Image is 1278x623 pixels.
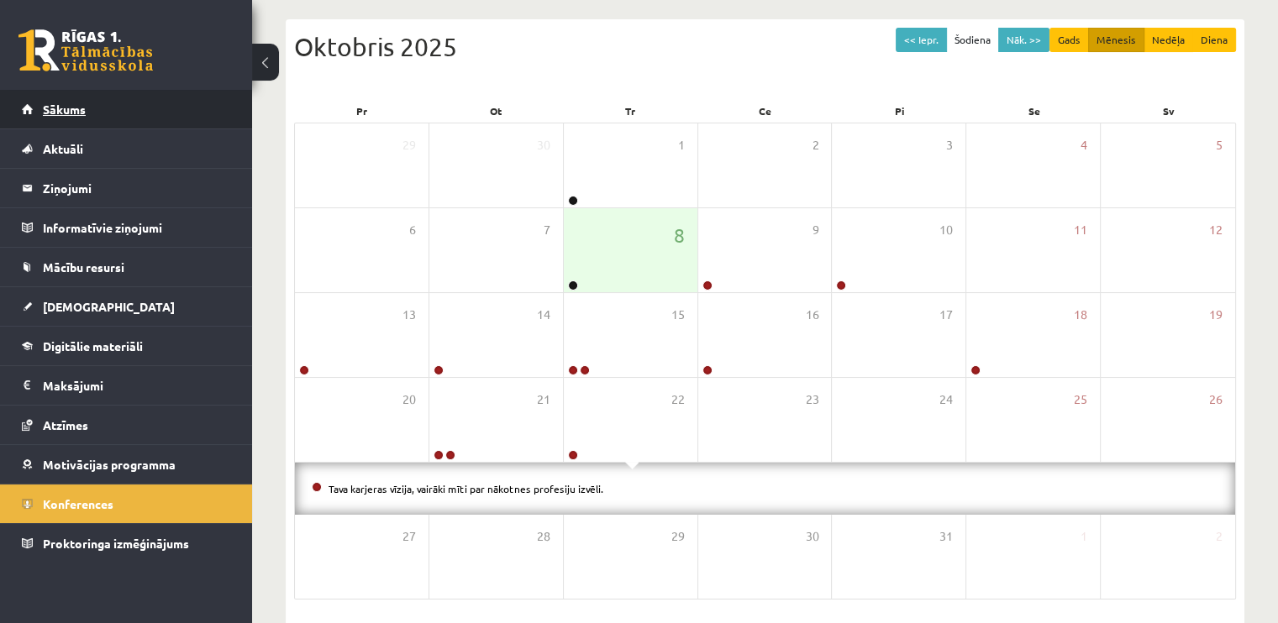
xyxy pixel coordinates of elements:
[967,99,1102,123] div: Se
[671,390,685,409] span: 22
[402,306,416,324] span: 13
[22,524,231,563] a: Proktoringa izmēģinājums
[43,102,86,117] span: Sākums
[998,28,1049,52] button: Nāk. >>
[22,90,231,128] a: Sākums
[805,390,818,409] span: 23
[22,484,231,523] a: Konferences
[833,99,967,123] div: Pi
[1192,28,1236,52] button: Diena
[671,527,685,546] span: 29
[1074,306,1087,324] span: 18
[896,28,947,52] button: << Iepr.
[43,141,83,156] span: Aktuāli
[22,287,231,326] a: [DEMOGRAPHIC_DATA]
[1216,136,1223,154] span: 5
[329,482,603,495] a: Tava karjeras vīzija, vairāki mīti par nākotnes profesiju izvēli.
[1081,136,1087,154] span: 4
[22,248,231,286] a: Mācību resursi
[22,129,231,168] a: Aktuāli
[22,327,231,365] a: Digitālie materiāli
[43,338,143,353] span: Digitālie materiāli
[402,390,416,409] span: 20
[1102,99,1236,123] div: Sv
[43,536,189,551] span: Proktoringa izmēģinājums
[294,99,429,123] div: Pr
[18,29,153,71] a: Rīgas 1. Tālmācības vidusskola
[294,28,1236,65] div: Oktobris 2025
[43,496,113,511] span: Konferences
[43,208,231,247] legend: Informatīvie ziņojumi
[1144,28,1193,52] button: Nedēļa
[939,306,953,324] span: 17
[678,136,685,154] span: 1
[1074,390,1087,409] span: 25
[563,99,697,123] div: Tr
[402,527,416,546] span: 27
[946,136,953,154] span: 3
[939,527,953,546] span: 31
[1209,306,1223,324] span: 19
[1081,527,1087,546] span: 1
[43,259,124,275] span: Mācību resursi
[43,457,176,472] span: Motivācijas programma
[1209,390,1223,409] span: 26
[544,221,550,239] span: 7
[22,366,231,405] a: Maksājumi
[43,299,175,314] span: [DEMOGRAPHIC_DATA]
[812,221,818,239] span: 9
[22,169,231,207] a: Ziņojumi
[674,221,685,249] span: 8
[22,406,231,444] a: Atzīmes
[805,306,818,324] span: 16
[429,99,563,123] div: Ot
[537,527,550,546] span: 28
[43,366,231,405] legend: Maksājumi
[805,527,818,546] span: 30
[22,445,231,484] a: Motivācijas programma
[1088,28,1144,52] button: Mēnesis
[939,390,953,409] span: 24
[22,208,231,247] a: Informatīvie ziņojumi
[1049,28,1089,52] button: Gads
[1074,221,1087,239] span: 11
[946,28,999,52] button: Šodiena
[537,136,550,154] span: 30
[43,417,88,432] span: Atzīmes
[1209,221,1223,239] span: 12
[812,136,818,154] span: 2
[409,221,416,239] span: 6
[939,221,953,239] span: 10
[43,169,231,207] legend: Ziņojumi
[537,390,550,409] span: 21
[537,306,550,324] span: 14
[697,99,832,123] div: Ce
[1216,527,1223,546] span: 2
[402,136,416,154] span: 29
[671,306,685,324] span: 15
